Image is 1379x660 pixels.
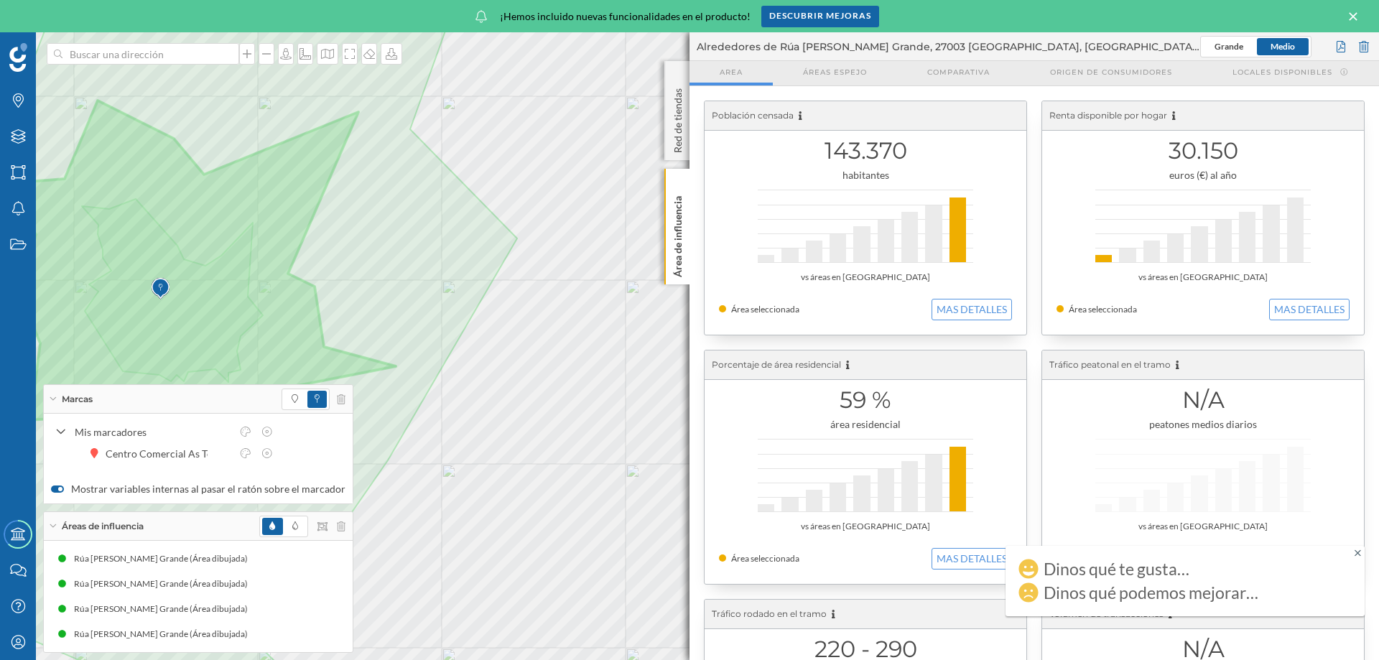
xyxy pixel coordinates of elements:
div: Rúa [PERSON_NAME] Grande (Área dibujada) [74,552,255,566]
img: Marker [152,274,170,303]
h1: N/A [1057,386,1350,414]
div: Rúa [PERSON_NAME] Grande (Área dibujada) [74,602,255,616]
div: área residencial [719,417,1012,432]
button: MAS DETALLES [1269,299,1350,320]
span: Área seleccionada [731,553,799,564]
div: Centro Comercial As Termas [103,446,239,461]
span: Area [720,67,743,78]
div: vs áreas en [GEOGRAPHIC_DATA] [719,270,1012,284]
button: MAS DETALLES [932,299,1012,320]
div: euros (€) al año [1057,168,1350,182]
span: Locales disponibles [1232,67,1332,78]
button: MAS DETALLES [932,548,1012,570]
div: Tráfico rodado en el tramo [705,600,1026,629]
span: Medio [1271,41,1295,52]
div: vs áreas en [GEOGRAPHIC_DATA] [719,519,1012,534]
h1: 143.370 [719,137,1012,164]
div: Mis marcadores [75,424,231,440]
div: Dinos qué podemos mejorar… [1044,585,1258,600]
span: Áreas de influencia [62,520,144,533]
span: Alrededores de Rúa [PERSON_NAME] Grande, 27003 [GEOGRAPHIC_DATA], [GEOGRAPHIC_DATA], [GEOGRAPHIC_... [697,39,1200,54]
span: Origen de consumidores [1050,67,1172,78]
div: vs áreas en [GEOGRAPHIC_DATA] [1057,519,1350,534]
div: habitantes [719,168,1012,182]
label: Mostrar variables internas al pasar el ratón sobre el marcador [51,482,345,496]
div: Tráfico peatonal en el tramo [1042,350,1364,380]
div: Población censada [705,101,1026,131]
div: Dinos qué te gusta… [1044,562,1189,576]
p: Red de tiendas [671,83,685,153]
span: ¡Hemos incluido nuevas funcionalidades en el producto! [500,9,751,24]
span: Área seleccionada [1069,304,1137,315]
span: Áreas espejo [803,67,867,78]
img: Geoblink Logo [9,43,27,72]
h1: 30.150 [1057,137,1350,164]
span: Marcas [62,393,93,406]
h1: 59 % [719,386,1012,414]
div: peatones medios diarios [1057,417,1350,432]
div: Renta disponible por hogar [1042,101,1364,131]
div: Rúa [PERSON_NAME] Grande (Área dibujada) [74,577,255,591]
p: Área de influencia [671,190,685,277]
div: Rúa [PERSON_NAME] Grande (Área dibujada) [74,627,255,641]
span: Área seleccionada [731,304,799,315]
span: Comparativa [927,67,990,78]
span: Grande [1215,41,1243,52]
div: Porcentaje de área residencial [705,350,1026,380]
div: vs áreas en [GEOGRAPHIC_DATA] [1057,270,1350,284]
